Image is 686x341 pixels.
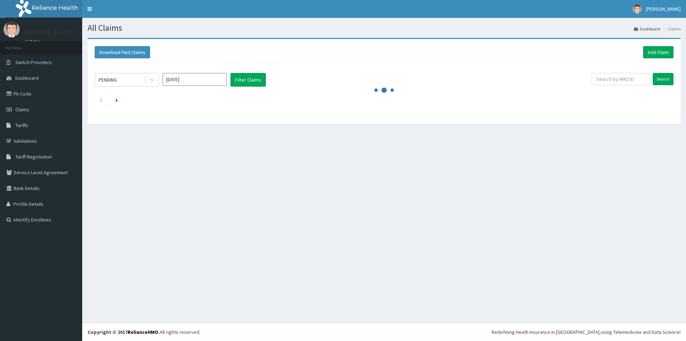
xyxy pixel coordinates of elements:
input: Search by HMO ID [592,73,650,85]
span: [PERSON_NAME] [646,6,681,12]
h1: All Claims [88,23,681,33]
p: [PERSON_NAME] [25,29,72,35]
svg: audio-loading [373,79,395,101]
img: User Image [4,21,20,38]
a: RelianceHMO [128,329,158,335]
a: Online [25,39,42,44]
span: Dashboard [15,75,39,81]
input: Select Month and Year [163,73,227,86]
button: Filter Claims [230,73,266,87]
strong: Copyright © 2017 . [88,329,160,335]
span: Switch Providers [15,59,52,65]
span: Tariff Negotiation [15,154,52,160]
a: Previous page [99,97,103,103]
a: Add Claim [643,46,673,58]
div: PENDING [99,76,117,83]
footer: All rights reserved. [82,323,686,341]
input: Search [653,73,673,85]
span: Tariffs [15,122,28,128]
a: Dashboard [634,26,660,32]
img: User Image [633,5,642,14]
span: Claims [15,106,29,113]
a: Next page [115,97,118,103]
li: Claims [661,26,681,32]
button: Download Paid Claims [95,46,150,58]
div: Redefining Heath Insurance in [GEOGRAPHIC_DATA] using Telemedicine and Data Science! [492,328,681,336]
